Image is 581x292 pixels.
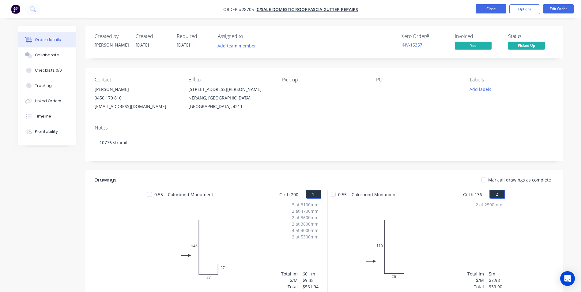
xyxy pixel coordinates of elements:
span: 0.55 [152,190,165,199]
div: 3 at 3100mm [292,201,319,208]
div: Order details [35,37,61,43]
span: Colorbond Monument [165,190,216,199]
div: Bill to [188,77,272,83]
button: Add team member [214,42,259,50]
div: [PERSON_NAME] [95,85,179,94]
div: Timeline [35,114,51,119]
button: 1 [306,190,321,199]
div: 10776 stramit [95,133,554,152]
div: PO [376,77,460,83]
div: Contact [95,77,179,83]
span: Yes [455,42,492,49]
div: 0450 170 810 [95,94,179,102]
span: [DATE] [177,42,190,48]
div: 2 at 5300mm [292,234,319,240]
div: $561.94 [303,283,319,290]
div: $/M [281,277,298,283]
img: Factory [11,5,20,14]
div: $39.90 [489,283,502,290]
div: Total [281,283,298,290]
div: [STREET_ADDRESS][PERSON_NAME]NERANG, [GEOGRAPHIC_DATA], [GEOGRAPHIC_DATA], 4211 [188,85,272,111]
div: Drawings [95,176,116,184]
button: Linked Orders [18,93,76,109]
button: Picked Up [508,42,545,51]
div: [EMAIL_ADDRESS][DOMAIN_NAME] [95,102,179,111]
div: Xero Order # [402,33,447,39]
button: 2 [489,190,505,199]
div: Required [177,33,210,39]
div: Created by [95,33,128,39]
span: [DATE] [136,42,149,48]
button: Edit Order [543,4,574,13]
div: Notes [95,125,554,131]
div: Open Intercom Messenger [560,271,575,286]
div: Collaborate [35,52,59,58]
div: Labels [470,77,554,83]
div: Tracking [35,83,52,88]
button: Checklists 0/0 [18,63,76,78]
button: Add labels [466,85,495,93]
span: Girth 136 [463,190,482,199]
div: 2 at 3600mm [292,214,319,221]
div: 60.1m [303,271,319,277]
div: Total lm [467,271,484,277]
button: Order details [18,32,76,47]
button: Options [509,4,540,14]
div: [PERSON_NAME]0450 170 810[EMAIL_ADDRESS][DOMAIN_NAME] [95,85,179,111]
a: C/Sale Domestic Roof Fascia Gutter Repairs [257,6,358,12]
div: Assigned to [218,33,279,39]
button: Tracking [18,78,76,93]
div: Total [467,283,484,290]
div: 5m [489,271,502,277]
span: Order #28705 - [223,6,257,12]
div: 2 at 2500mm [476,201,502,208]
div: Status [508,33,554,39]
div: NERANG, [GEOGRAPHIC_DATA], [GEOGRAPHIC_DATA], 4211 [188,94,272,111]
div: Total lm [281,271,298,277]
div: $9.35 [303,277,319,283]
a: INV-15357 [402,42,422,48]
button: Timeline [18,109,76,124]
div: $/M [467,277,484,283]
div: 4 at 4000mm [292,227,319,234]
button: Collaborate [18,47,76,63]
div: Checklists 0/0 [35,68,62,73]
span: Colorbond Monument [349,190,399,199]
div: 2 at 4700mm [292,208,319,214]
span: Picked Up [508,42,545,49]
div: 2 at 3800mm [292,221,319,227]
div: Pick up [282,77,366,83]
button: Close [476,4,506,13]
button: Profitability [18,124,76,139]
span: 0.55 [336,190,349,199]
div: Linked Orders [35,98,61,104]
span: Mark all drawings as complete [488,177,551,183]
span: Girth 200 [279,190,298,199]
div: Created [136,33,169,39]
button: Add team member [218,42,259,50]
div: $7.98 [489,277,502,283]
div: [STREET_ADDRESS][PERSON_NAME] [188,85,272,94]
div: [PERSON_NAME] [95,42,128,48]
div: Invoiced [455,33,501,39]
div: Profitability [35,129,58,134]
